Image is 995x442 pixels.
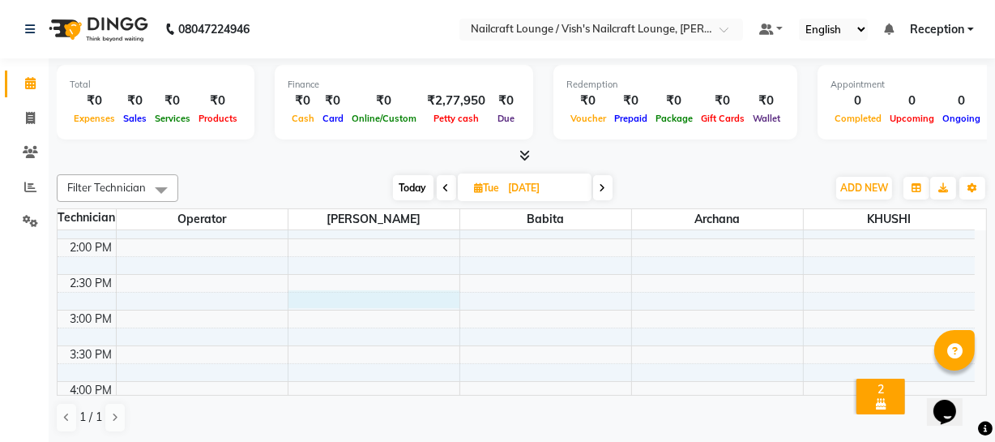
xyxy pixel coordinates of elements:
div: ₹0 [318,92,348,110]
div: ₹0 [151,92,194,110]
div: 0 [938,92,984,110]
div: Total [70,78,241,92]
span: Filter Technician [67,181,146,194]
div: Redemption [566,78,784,92]
span: Expenses [70,113,119,124]
div: ₹0 [348,92,421,110]
span: Tue [471,182,504,194]
div: 3:00 PM [67,311,116,328]
input: 2025-10-07 [504,176,585,200]
span: Package [651,113,697,124]
span: [PERSON_NAME] [288,209,459,230]
div: ₹0 [749,92,784,110]
div: 4:00 PM [67,382,116,399]
div: ₹0 [610,92,651,110]
span: Today [393,175,433,200]
span: Card [318,113,348,124]
span: Archana [632,209,803,230]
span: 1 / 1 [79,409,102,426]
div: 0 [831,92,886,110]
div: ₹0 [70,92,119,110]
div: ₹0 [697,92,749,110]
iframe: chat widget [927,377,979,426]
span: Prepaid [610,113,651,124]
span: Operator [117,209,288,230]
div: 3:30 PM [67,346,116,363]
span: Sales [119,113,151,124]
div: ₹0 [566,92,610,110]
div: Finance [288,78,520,92]
div: ₹0 [119,92,151,110]
span: Reception [910,21,964,38]
span: Cash [288,113,318,124]
div: 2:00 PM [67,239,116,256]
span: Babita [460,209,631,230]
span: Voucher [566,113,610,124]
div: ₹0 [288,92,318,110]
span: Gift Cards [697,113,749,124]
img: logo [41,6,152,52]
button: ADD NEW [836,177,892,200]
span: Online/Custom [348,113,421,124]
span: Upcoming [886,113,938,124]
span: Ongoing [938,113,984,124]
div: 2:30 PM [67,275,116,292]
span: Wallet [749,113,784,124]
div: ₹0 [194,92,241,110]
b: 08047224946 [178,6,250,52]
div: ₹0 [651,92,697,110]
span: Completed [831,113,886,124]
span: Products [194,113,241,124]
span: Services [151,113,194,124]
div: ₹0 [492,92,520,110]
span: Due [493,113,519,124]
div: 0 [886,92,938,110]
span: Petty cash [429,113,483,124]
div: 2 [860,382,902,397]
div: ₹2,77,950 [421,92,492,110]
span: ADD NEW [840,182,888,194]
span: KHUSHI [804,209,976,230]
div: Technician [58,209,116,226]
